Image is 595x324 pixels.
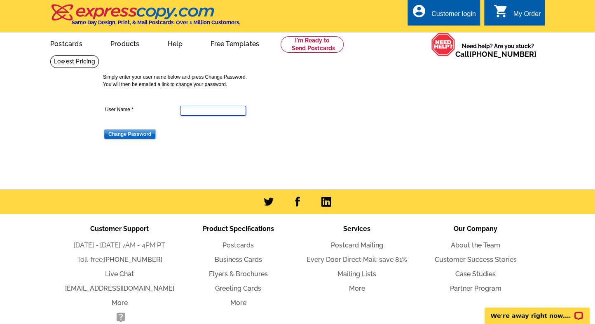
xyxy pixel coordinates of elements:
[105,106,179,113] label: User Name
[50,10,240,26] a: Same Day Design, Print, & Mail Postcards. Over 1 Million Customers.
[412,9,476,19] a: account_circle Customer login
[72,19,240,26] h4: Same Day Design, Print, & Mail Postcards. Over 1 Million Customers.
[307,256,407,263] a: Every Door Direct Mail: save 81%
[97,33,153,53] a: Products
[65,284,174,292] a: [EMAIL_ADDRESS][DOMAIN_NAME]
[454,225,497,233] span: Our Company
[450,284,501,292] a: Partner Program
[154,33,196,53] a: Help
[209,270,268,278] a: Flyers & Brochures
[469,50,536,58] a: [PHONE_NUMBER]
[215,256,262,263] a: Business Cards
[60,255,179,265] li: Toll-free:
[60,240,179,250] li: [DATE] - [DATE] 7AM - 4PM PT
[455,42,541,58] span: Need help? Are you stuck?
[431,10,476,22] div: Customer login
[223,241,254,249] a: Postcards
[435,256,517,263] a: Customer Success Stories
[451,241,500,249] a: About the Team
[455,50,536,58] span: Call
[513,10,541,22] div: My Order
[431,33,455,56] img: help
[104,129,156,139] input: Change Password
[197,33,272,53] a: Free Templates
[349,284,365,292] a: More
[331,241,383,249] a: Postcard Mailing
[103,73,499,88] p: Simply enter your user name below and press Change Password. You will then be emailed a link to c...
[37,33,96,53] a: Postcards
[337,270,376,278] a: Mailing Lists
[412,4,426,19] i: account_circle
[112,299,128,307] a: More
[104,256,162,263] a: [PHONE_NUMBER]
[105,270,134,278] a: Live Chat
[493,4,508,19] i: shopping_cart
[343,225,370,233] span: Services
[493,9,541,19] a: shopping_cart My Order
[479,298,595,324] iframe: LiveChat chat widget
[215,284,261,292] a: Greeting Cards
[455,270,496,278] a: Case Studies
[90,225,149,233] span: Customer Support
[203,225,274,233] span: Product Specifications
[230,299,246,307] a: More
